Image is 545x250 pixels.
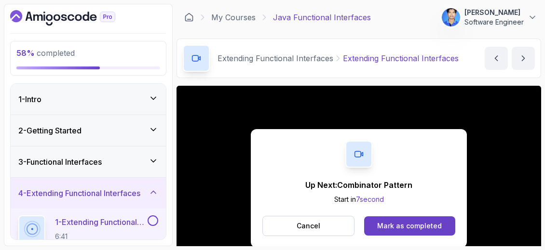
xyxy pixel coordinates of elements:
span: completed [16,48,75,58]
iframe: chat widget [485,190,545,236]
p: Extending Functional Interfaces [218,53,333,64]
p: Extending Functional Interfaces [343,53,459,64]
button: 3-Functional Interfaces [11,146,166,177]
img: user profile image [442,8,460,26]
h3: 3 - Functional Interfaces [18,156,102,168]
span: 7 second [356,195,384,203]
button: Mark as completed [364,216,455,236]
a: My Courses [211,12,256,23]
button: previous content [485,47,508,70]
button: Cancel [262,216,354,236]
button: user profile image[PERSON_NAME]Software Engineer [441,8,537,27]
h3: 4 - Extending Functional Interfaces [18,187,140,199]
p: Cancel [297,221,320,231]
div: Mark as completed [377,221,442,231]
h3: 2 - Getting Started [18,125,82,136]
button: 4-Extending Functional Interfaces [11,178,166,209]
p: Start in [305,195,412,204]
p: [PERSON_NAME] [464,8,524,17]
button: 1-Intro [11,84,166,115]
p: 1 - Extending Functional Interfaces [55,216,146,228]
button: 2-Getting Started [11,115,166,146]
h3: 1 - Intro [18,93,41,105]
button: 1-Extending Functional Interfaces6:41 [18,215,158,242]
button: next content [512,47,535,70]
a: Dashboard [10,10,137,26]
p: Up Next: Combinator Pattern [305,179,412,191]
p: Software Engineer [464,17,524,27]
span: 58 % [16,48,35,58]
a: Dashboard [184,13,194,22]
p: Java Functional Interfaces [273,12,371,23]
p: 6:41 [55,232,146,241]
